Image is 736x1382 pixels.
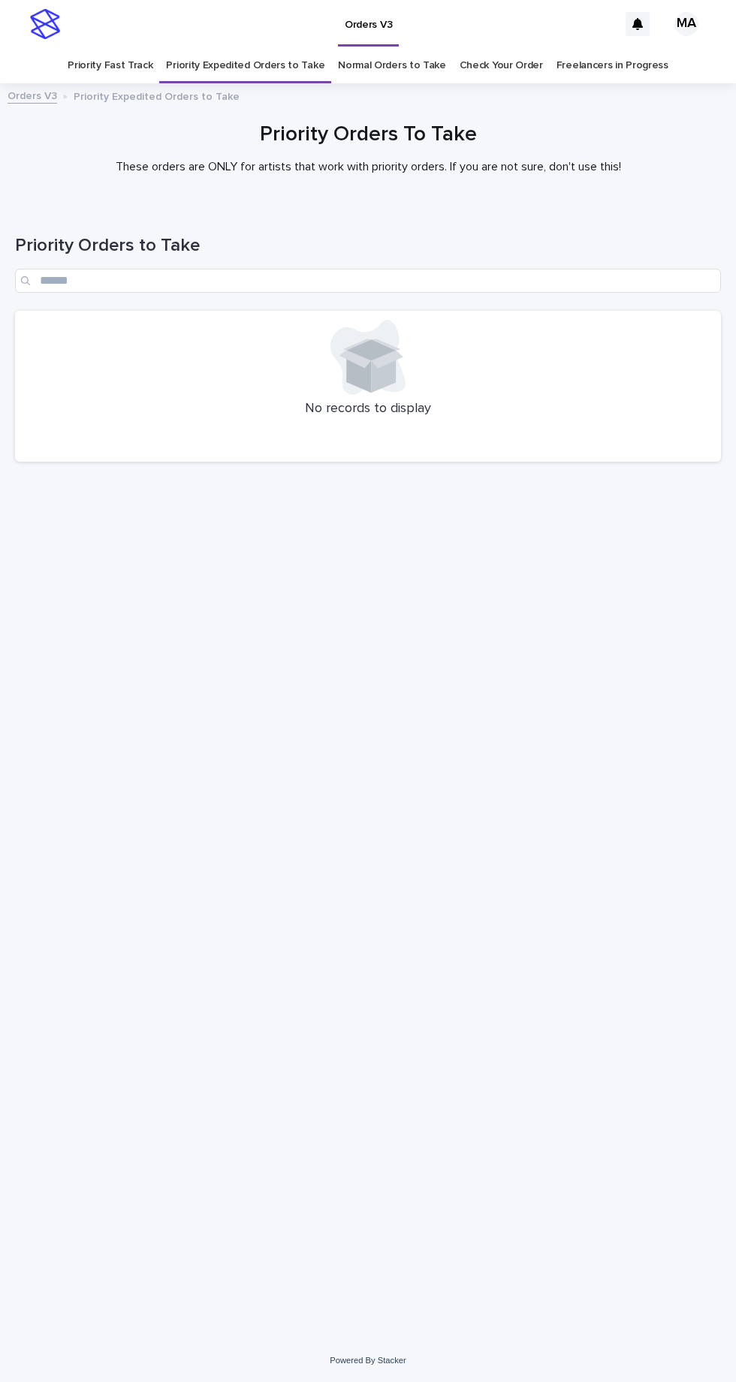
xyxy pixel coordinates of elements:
[24,401,712,417] p: No records to display
[74,87,240,104] p: Priority Expedited Orders to Take
[557,48,668,83] a: Freelancers in Progress
[330,1356,406,1365] a: Powered By Stacker
[460,48,543,83] a: Check Your Order
[166,48,324,83] a: Priority Expedited Orders to Take
[15,269,721,293] input: Search
[68,48,152,83] a: Priority Fast Track
[8,86,57,104] a: Orders V3
[338,48,446,83] a: Normal Orders to Take
[15,122,721,148] h1: Priority Orders To Take
[15,235,721,257] h1: Priority Orders to Take
[68,160,668,174] p: These orders are ONLY for artists that work with priority orders. If you are not sure, don't use ...
[30,9,60,39] img: stacker-logo-s-only.png
[674,12,698,36] div: MA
